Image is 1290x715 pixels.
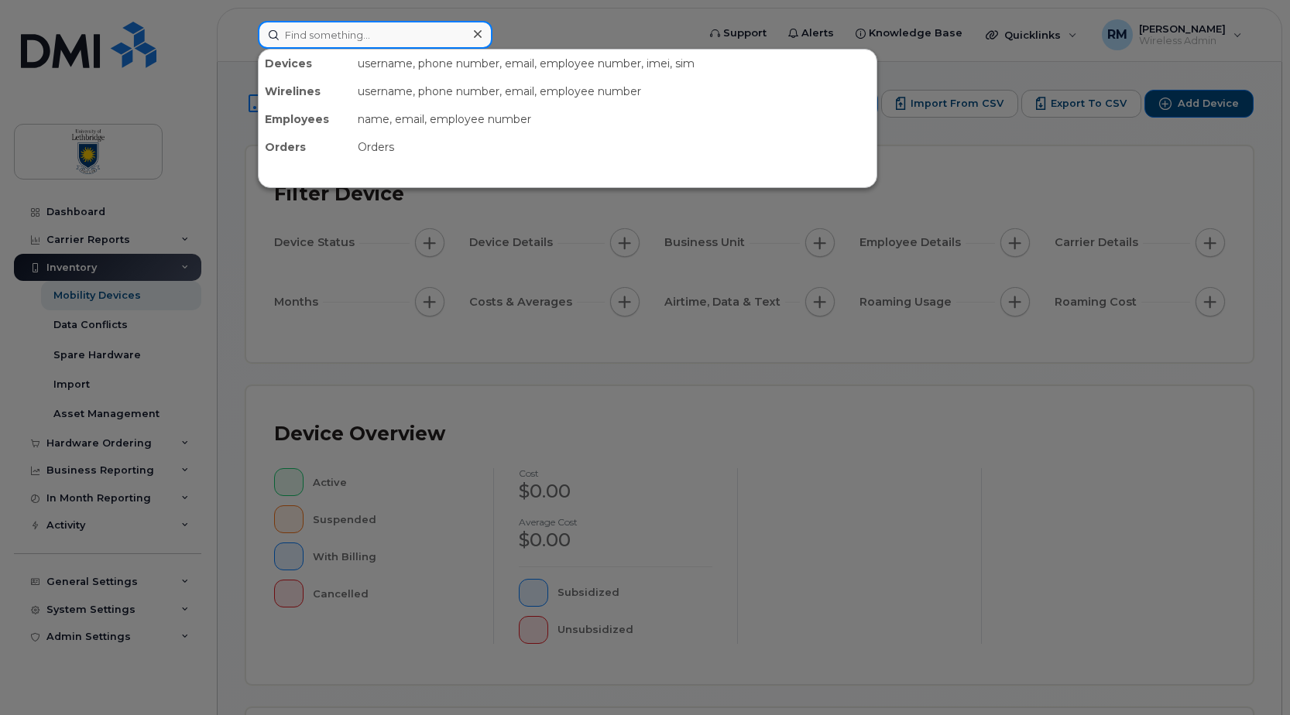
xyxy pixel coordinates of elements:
[259,50,352,77] div: Devices
[352,50,877,77] div: username, phone number, email, employee number, imei, sim
[259,133,352,161] div: Orders
[352,105,877,133] div: name, email, employee number
[352,133,877,161] div: Orders
[352,77,877,105] div: username, phone number, email, employee number
[259,105,352,133] div: Employees
[259,77,352,105] div: Wirelines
